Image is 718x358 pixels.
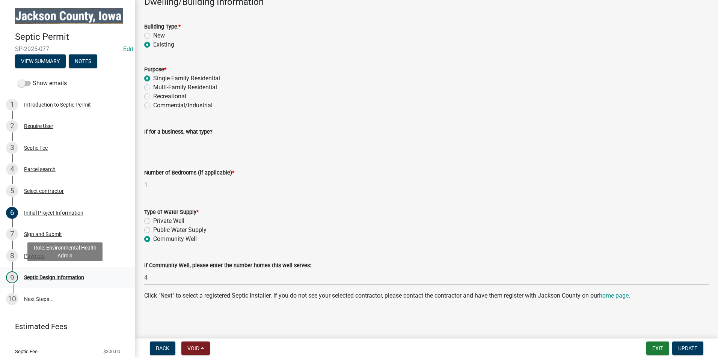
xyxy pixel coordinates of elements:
[156,345,169,351] span: Back
[153,31,165,40] label: New
[181,341,210,355] button: Void
[672,341,703,355] button: Update
[144,24,181,30] label: Building Type:
[144,67,166,72] label: Purpose
[24,210,83,215] div: Initial Project Information
[24,123,53,129] div: Require User
[6,163,18,175] div: 4
[6,250,18,262] div: 8
[69,59,97,65] wm-modal-confirm: Notes
[24,145,48,150] div: Septic Fee
[15,8,123,24] img: Jackson County, Iowa
[123,45,133,53] a: Edit
[15,54,66,68] button: View Summary
[153,235,197,244] label: Community Well
[24,167,56,172] div: Parcel search
[6,271,18,283] div: 9
[123,45,133,53] wm-modal-confirm: Edit Application Number
[103,349,120,354] span: $300.00
[144,210,199,215] label: Type of Water Supply
[153,40,174,49] label: Existing
[144,263,311,268] label: If Community Well, please enter the number homes this well serves:
[6,99,18,111] div: 1
[6,142,18,154] div: 3
[144,129,213,135] label: If for a business, what type?
[187,345,199,351] span: Void
[678,345,697,351] span: Update
[24,275,84,280] div: Septic Design Information
[153,83,217,92] label: Multi-Family Residential
[599,292,629,299] a: home page
[153,226,207,235] label: Public Water Supply
[6,207,18,219] div: 6
[144,170,234,176] label: Number of Bedrooms (if applicable)
[15,349,38,354] span: Septic Fee
[24,102,91,107] div: Introduction to Septic Permit
[18,79,67,88] label: Show emails
[150,341,175,355] button: Back
[27,242,103,261] div: Role: Environmental Health Admin
[15,59,66,65] wm-modal-confirm: Summary
[6,185,18,197] div: 5
[153,101,213,110] label: Commercial/Industrial
[144,291,709,300] p: Click "Next" to select a registered Septic Installer. If you do not see your selected contractor,...
[15,32,129,42] h4: Septic Permit
[6,319,123,334] a: Estimated Fees
[153,92,186,101] label: Recreational
[646,341,669,355] button: Exit
[24,232,62,237] div: Sign and Submit
[6,293,18,305] div: 10
[15,45,120,53] span: SP-2025-077
[6,120,18,132] div: 2
[6,228,18,240] div: 7
[153,217,184,226] label: Private Well
[153,74,220,83] label: Single Family Residential
[69,54,97,68] button: Notes
[24,253,45,259] div: Payment
[24,188,64,194] div: Select contractor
